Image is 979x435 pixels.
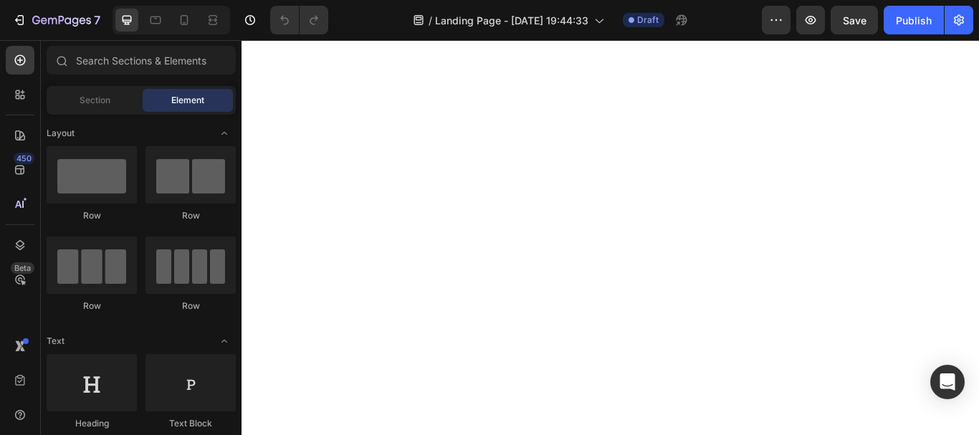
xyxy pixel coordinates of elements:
[94,11,100,29] p: 7
[145,209,236,222] div: Row
[6,6,107,34] button: 7
[47,127,75,140] span: Layout
[171,94,204,107] span: Element
[930,365,965,399] div: Open Intercom Messenger
[47,46,236,75] input: Search Sections & Elements
[435,13,588,28] span: Landing Page - [DATE] 19:44:33
[884,6,944,34] button: Publish
[47,335,65,348] span: Text
[242,40,979,435] iframe: Design area
[145,417,236,430] div: Text Block
[11,262,34,274] div: Beta
[429,13,432,28] span: /
[213,330,236,353] span: Toggle open
[831,6,878,34] button: Save
[14,153,34,164] div: 450
[270,6,328,34] div: Undo/Redo
[896,13,932,28] div: Publish
[47,300,137,312] div: Row
[80,94,110,107] span: Section
[145,300,236,312] div: Row
[213,122,236,145] span: Toggle open
[843,14,866,27] span: Save
[47,417,137,430] div: Heading
[637,14,659,27] span: Draft
[47,209,137,222] div: Row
